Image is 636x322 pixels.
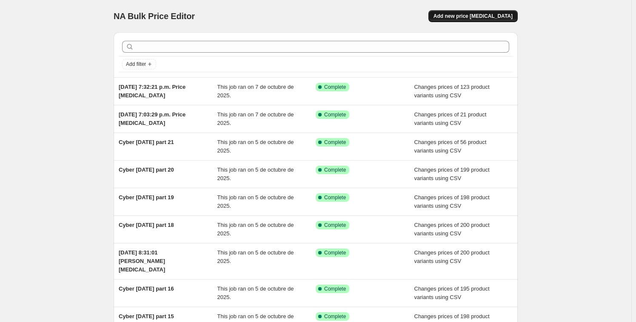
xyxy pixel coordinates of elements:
span: Add filter [126,61,146,68]
span: Cyber [DATE] part 20 [119,167,174,173]
span: This job ran on 5 de octubre de 2025. [217,285,294,300]
span: This job ran on 5 de octubre de 2025. [217,249,294,264]
span: Changes prices of 56 product variants using CSV [414,139,487,154]
span: Complete [324,249,346,256]
span: Complete [324,222,346,229]
span: This job ran on 5 de octubre de 2025. [217,167,294,181]
button: Add filter [122,59,156,69]
span: Changes prices of 198 product variants using CSV [414,194,490,209]
span: Changes prices of 195 product variants using CSV [414,285,490,300]
span: This job ran on 7 de octubre de 2025. [217,84,294,99]
span: Changes prices of 200 product variants using CSV [414,249,490,264]
span: Complete [324,111,346,118]
span: [DATE] 7:32:21 p.m. Price [MEDICAL_DATA] [119,84,185,99]
span: Cyber [DATE] part 16 [119,285,174,292]
span: This job ran on 5 de octubre de 2025. [217,139,294,154]
span: [DATE] 7:03:29 p.m. Price [MEDICAL_DATA] [119,111,185,126]
span: Changes prices of 123 product variants using CSV [414,84,490,99]
span: Complete [324,84,346,90]
span: Complete [324,194,346,201]
span: This job ran on 5 de octubre de 2025. [217,194,294,209]
span: Changes prices of 199 product variants using CSV [414,167,490,181]
span: [DATE] 8:31:01 [PERSON_NAME] [MEDICAL_DATA] [119,249,165,273]
span: This job ran on 7 de octubre de 2025. [217,111,294,126]
span: Complete [324,139,346,146]
span: Cyber [DATE] part 19 [119,194,174,201]
span: This job ran on 5 de octubre de 2025. [217,222,294,237]
span: Complete [324,313,346,320]
span: Cyber [DATE] part 18 [119,222,174,228]
span: Cyber [DATE] part 21 [119,139,174,145]
span: Add new price [MEDICAL_DATA] [434,13,513,20]
span: Changes prices of 21 product variants using CSV [414,111,487,126]
span: NA Bulk Price Editor [114,11,195,21]
button: Add new price [MEDICAL_DATA] [428,10,518,22]
span: Complete [324,285,346,292]
span: Complete [324,167,346,173]
span: Cyber [DATE] part 15 [119,313,174,319]
span: Changes prices of 200 product variants using CSV [414,222,490,237]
